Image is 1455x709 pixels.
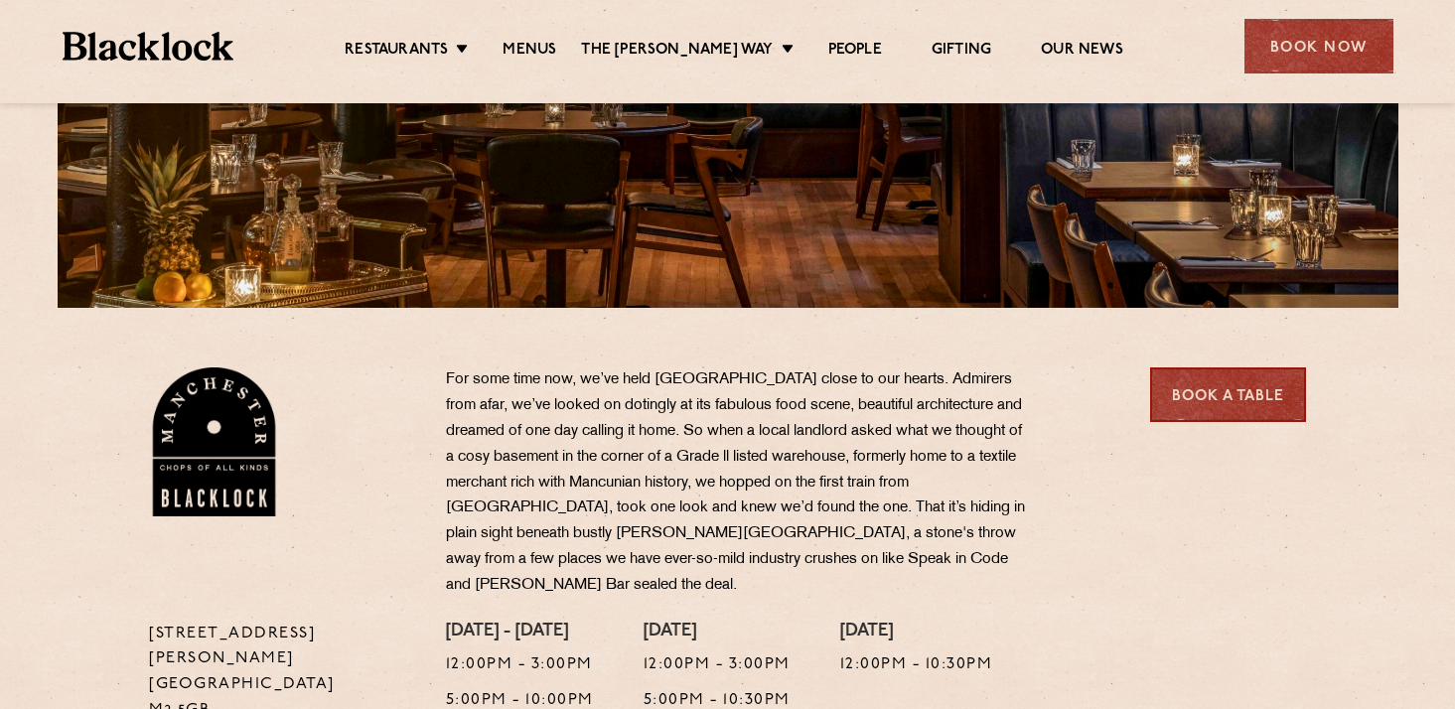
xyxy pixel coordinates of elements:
p: 12:00pm - 3:00pm [644,652,791,678]
h4: [DATE] - [DATE] [446,622,594,643]
img: BL_Textured_Logo-footer-cropped.svg [63,32,234,61]
a: Menus [503,41,556,63]
img: BL_Manchester_Logo-bleed.png [149,367,279,516]
a: People [828,41,882,63]
h4: [DATE] [840,622,993,643]
a: Restaurants [345,41,448,63]
p: 12:00pm - 3:00pm [446,652,594,678]
a: The [PERSON_NAME] Way [581,41,773,63]
h4: [DATE] [644,622,791,643]
div: Book Now [1244,19,1393,73]
a: Gifting [932,41,991,63]
p: 12:00pm - 10:30pm [840,652,993,678]
a: Our News [1041,41,1123,63]
p: For some time now, we’ve held [GEOGRAPHIC_DATA] close to our hearts. Admirers from afar, we’ve lo... [446,367,1032,599]
a: Book a Table [1150,367,1306,422]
